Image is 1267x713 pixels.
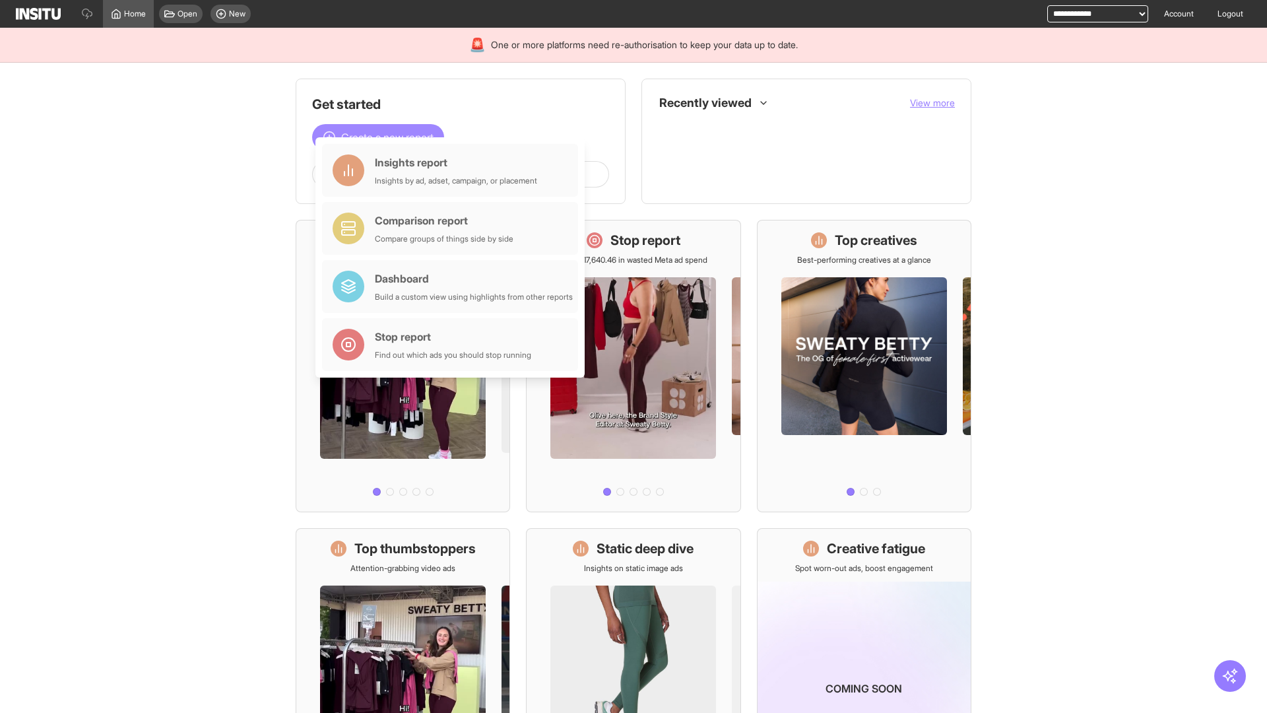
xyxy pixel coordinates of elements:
button: Create a new report [312,124,444,151]
div: Compare groups of things side by side [375,234,513,244]
span: Home [124,9,146,19]
h1: Get started [312,95,609,114]
p: Insights on static image ads [584,563,683,574]
span: New [229,9,245,19]
a: What's live nowSee all active ads instantly [296,220,510,512]
div: Insights report [375,154,537,170]
span: View more [910,97,955,108]
span: One or more platforms need re-authorisation to keep your data up to date. [491,38,798,51]
div: Comparison report [375,213,513,228]
img: Logo [16,8,61,20]
div: Build a custom view using highlights from other reports [375,292,573,302]
a: Top creativesBest-performing creatives at a glance [757,220,971,512]
h1: Top creatives [835,231,917,250]
span: Create a new report [341,129,434,145]
h1: Static deep dive [597,539,694,558]
div: Find out which ads you should stop running [375,350,531,360]
p: Attention-grabbing video ads [350,563,455,574]
p: Best-performing creatives at a glance [797,255,931,265]
button: View more [910,96,955,110]
h1: Stop report [610,231,680,250]
span: Open [178,9,197,19]
div: 🚨 [469,36,486,54]
a: Stop reportSave £17,640.46 in wasted Meta ad spend [526,220,740,512]
div: Stop report [375,329,531,345]
div: Insights by ad, adset, campaign, or placement [375,176,537,186]
p: Save £17,640.46 in wasted Meta ad spend [560,255,707,265]
h1: Top thumbstoppers [354,539,476,558]
div: Dashboard [375,271,573,287]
